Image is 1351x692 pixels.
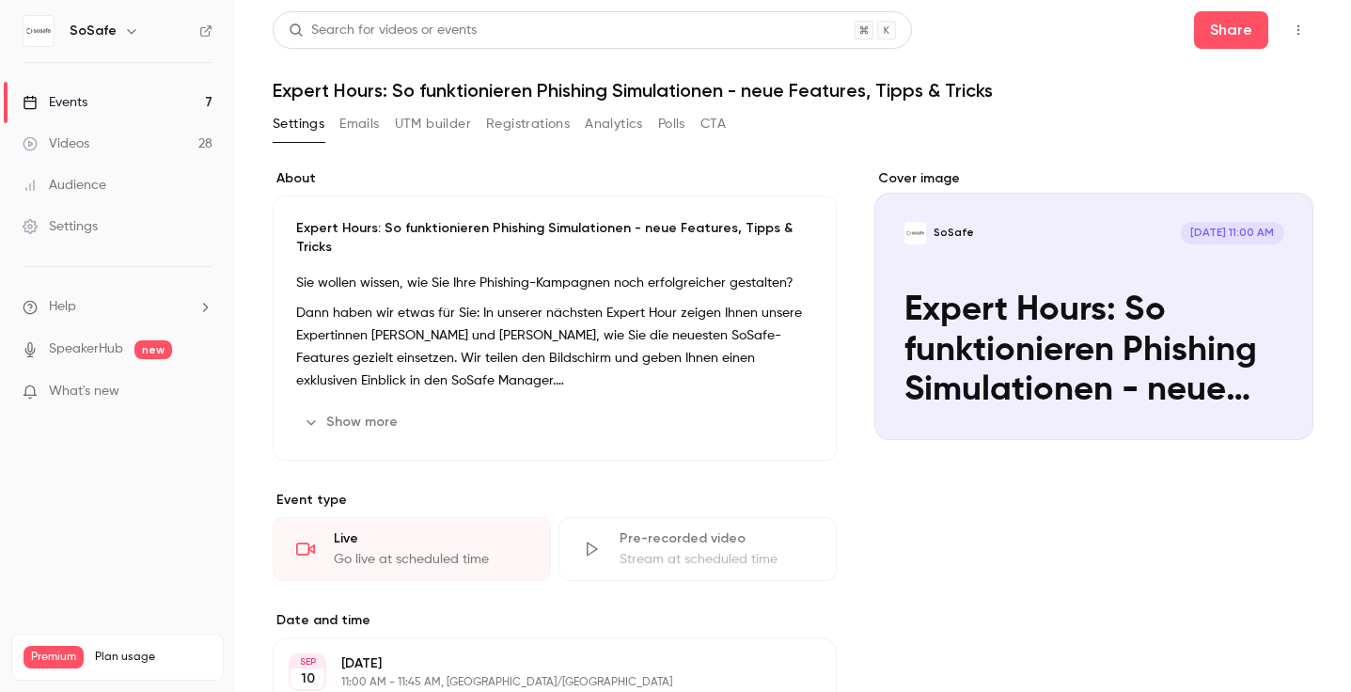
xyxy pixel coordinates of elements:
div: SEP [291,655,324,668]
span: Help [49,297,76,317]
div: Videos [23,134,89,153]
button: Registrations [486,109,570,139]
div: Audience [23,176,106,195]
p: [DATE] [341,654,737,673]
div: Stream at scheduled time [620,550,813,569]
p: Dann haben wir etwas für Sie: In unserer nächsten Expert Hour zeigen Ihnen unsere Expertinnen [PE... [296,302,813,392]
div: Settings [23,217,98,236]
div: Search for videos or events [289,21,477,40]
span: Plan usage [95,650,212,665]
img: SoSafe [24,16,54,46]
span: What's new [49,382,119,401]
button: Emails [339,109,379,139]
button: Analytics [585,109,643,139]
h1: Expert Hours: So funktionieren Phishing Simulationen - neue Features, Tipps & Tricks [273,79,1313,102]
label: Cover image [874,169,1313,188]
p: Event type [273,491,837,510]
button: Settings [273,109,324,139]
div: Go live at scheduled time [334,550,527,569]
span: Premium [24,646,84,668]
iframe: Noticeable Trigger [190,384,212,401]
section: Cover image [874,169,1313,440]
label: About [273,169,837,188]
div: Pre-recorded video [620,529,813,548]
label: Date and time [273,611,837,630]
p: Expert Hours: So funktionieren Phishing Simulationen - neue Features, Tipps & Tricks [296,219,813,257]
span: new [134,340,172,359]
div: Events [23,93,87,112]
div: Pre-recorded videoStream at scheduled time [558,517,837,581]
button: UTM builder [395,109,471,139]
p: Sie wollen wissen, wie Sie Ihre Phishing-Kampagnen noch erfolgreicher gestalten? [296,272,813,294]
li: help-dropdown-opener [23,297,212,317]
a: SpeakerHub [49,339,123,359]
div: LiveGo live at scheduled time [273,517,551,581]
button: CTA [700,109,726,139]
button: Show more [296,407,409,437]
p: 10 [301,669,315,688]
div: Live [334,529,527,548]
button: Polls [658,109,685,139]
button: Share [1194,11,1268,49]
h6: SoSafe [70,22,117,40]
p: 11:00 AM - 11:45 AM, [GEOGRAPHIC_DATA]/[GEOGRAPHIC_DATA] [341,675,737,690]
